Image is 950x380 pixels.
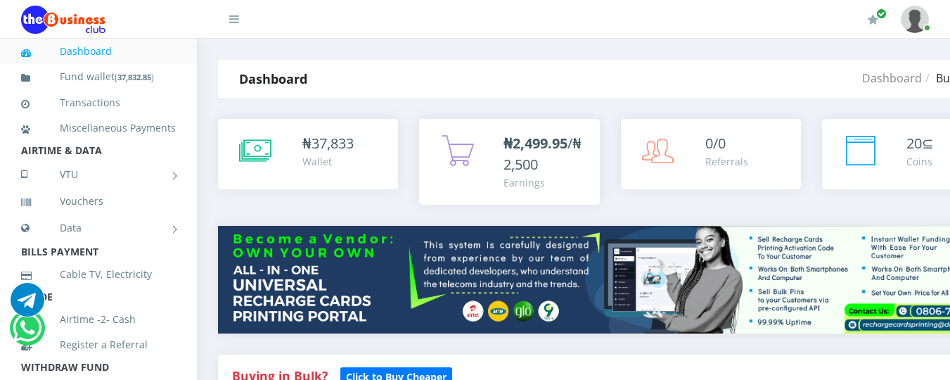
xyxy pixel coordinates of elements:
a: VTU [21,157,176,192]
a: Chat for support [13,322,41,345]
a: ₦2,499.95/₦2,500 Earnings [419,119,599,205]
span: Renew/Upgrade Subscription [876,8,887,19]
a: Dashboard [862,70,922,86]
span: 20 [906,134,922,153]
div: Wallet [302,154,354,169]
div: Coins [906,154,934,169]
a: Dashboard [21,35,176,68]
a: Transactions [21,87,176,119]
span: 0/0 [705,134,726,153]
b: 37,832.85 [117,72,151,82]
span: /₦2,500 [503,134,582,174]
strong: Dashboard [239,70,307,87]
a: Cable TV, Electricity [21,258,176,291]
a: Data [21,210,176,246]
a: Miscellaneous Payments [21,112,176,144]
a: Vouchers [21,185,176,217]
span: 37,833 [312,134,354,153]
div: Earnings [503,175,585,190]
a: Airtime -2- Cash [21,303,176,336]
a: ₦37,833 Wallet [218,119,398,189]
img: Logo [21,6,105,34]
a: 0/0 Referrals [621,119,801,189]
div: Referrals [705,154,748,169]
img: User [901,6,929,33]
a: Chat for support [11,293,44,317]
i: Renew/Upgrade Subscription [868,14,878,25]
a: Fund wallet[37,832.85] [21,61,176,94]
div: ₦ [302,133,354,154]
div: ⊆ [906,133,934,154]
b: ₦2,499.95 [503,134,567,153]
a: Register a Referral [21,329,176,361]
small: [ ] [115,72,154,82]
